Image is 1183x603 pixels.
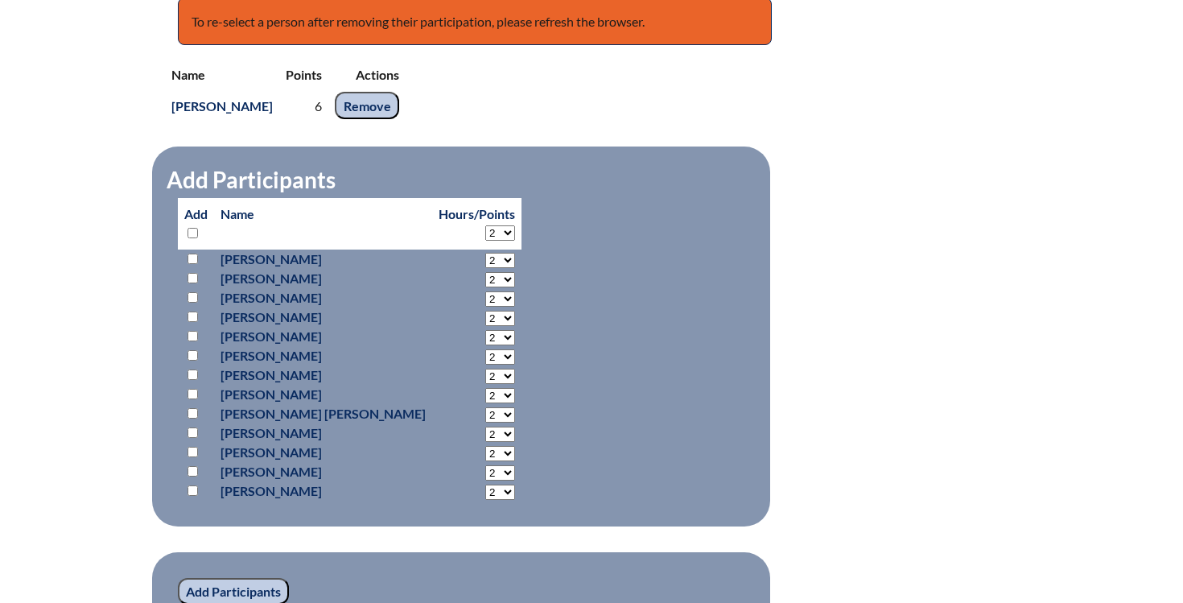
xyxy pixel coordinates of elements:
p: Hours/Points [439,204,515,224]
p: [PERSON_NAME] [221,481,426,501]
p: [PERSON_NAME] [221,250,426,269]
p: [PERSON_NAME] [221,462,426,481]
legend: Add Participants [165,166,337,193]
p: [PERSON_NAME] [221,288,426,308]
p: Add [184,204,208,243]
td: 6 [279,92,328,119]
p: Points [286,64,322,85]
input: Remove [335,92,399,119]
p: [PERSON_NAME] [221,308,426,327]
p: [PERSON_NAME] [221,366,426,385]
p: [PERSON_NAME] [221,423,426,443]
a: [PERSON_NAME] [165,95,279,117]
p: Name [221,204,426,224]
p: [PERSON_NAME] [221,346,426,366]
p: Actions [335,64,399,85]
p: [PERSON_NAME] [221,269,426,288]
p: [PERSON_NAME] [221,385,426,404]
p: [PERSON_NAME] [221,327,426,346]
p: [PERSON_NAME] [221,443,426,462]
p: [PERSON_NAME] [PERSON_NAME] [221,404,426,423]
p: Name [171,64,273,85]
